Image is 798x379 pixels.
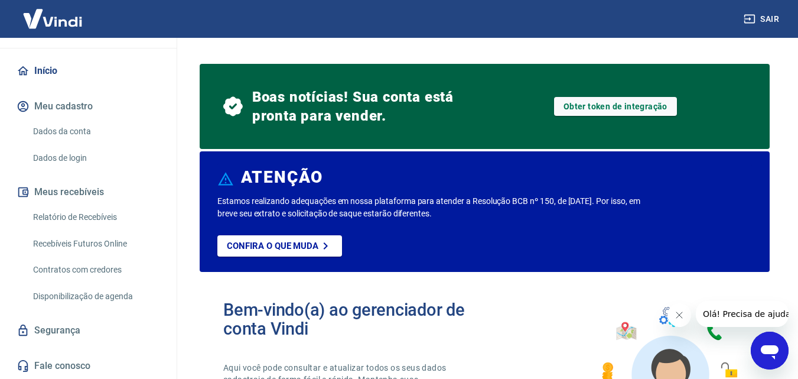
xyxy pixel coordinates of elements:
[14,58,162,84] a: Início
[14,93,162,119] button: Meu cadastro
[7,8,99,18] span: Olá! Precisa de ajuda?
[28,284,162,309] a: Disponibilização de agenda
[751,332,789,370] iframe: Botão para abrir a janela de mensagens
[667,303,691,327] iframe: Fechar mensagem
[14,179,162,205] button: Meus recebíveis
[28,146,162,170] a: Dados de login
[554,97,677,116] a: Obter token de integração
[217,235,342,257] a: Confira o que muda
[223,300,485,338] h2: Bem-vindo(a) ao gerenciador de conta Vindi
[28,258,162,282] a: Contratos com credores
[217,195,645,220] p: Estamos realizando adequações em nossa plataforma para atender a Resolução BCB nº 150, de [DATE]....
[14,1,91,37] img: Vindi
[14,353,162,379] a: Fale conosco
[241,171,323,183] h6: ATENÇÃO
[28,119,162,144] a: Dados da conta
[14,318,162,344] a: Segurança
[741,8,784,30] button: Sair
[252,88,485,125] span: Boas notícias! Sua conta está pronta para vender.
[227,241,318,251] p: Confira o que muda
[28,232,162,256] a: Recebíveis Futuros Online
[696,301,789,327] iframe: Mensagem da empresa
[28,205,162,229] a: Relatório de Recebíveis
